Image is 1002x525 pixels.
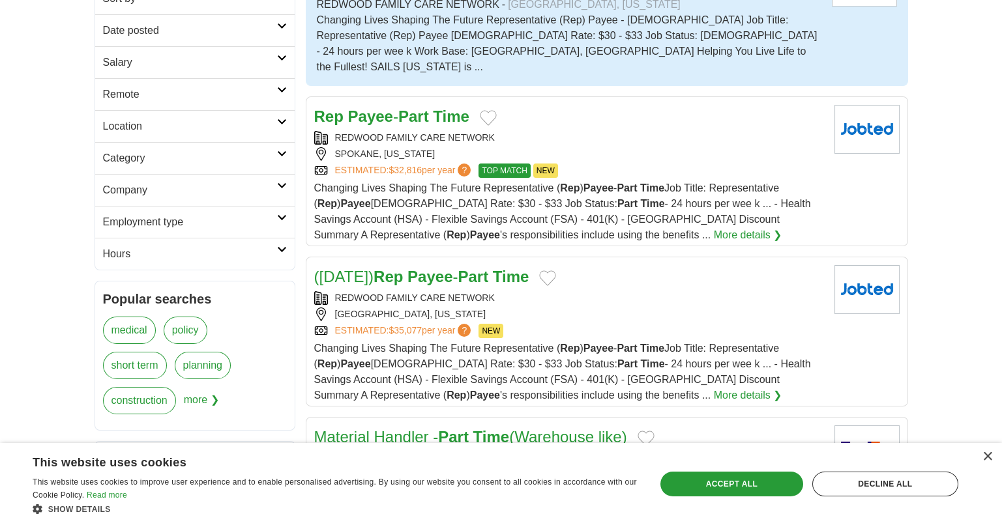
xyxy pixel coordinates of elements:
[398,107,429,125] strong: Part
[314,107,469,125] a: Rep Payee-Part Time
[314,182,811,240] span: Changing Lives Shaping The Future Representative ( ) - Job Title: Representative ( ) [DEMOGRAPHIC...
[103,23,277,38] h2: Date posted
[317,198,337,209] strong: Rep
[640,182,664,193] strong: Time
[95,46,295,78] a: Salary
[660,472,803,496] div: Accept all
[33,477,637,500] span: This website uses cookies to improve user experience and to enable personalised advertising. By u...
[103,387,176,414] a: construction
[638,431,655,446] button: Add to favorite jobs
[389,325,422,335] span: $35,077
[834,265,900,314] img: Company logo
[470,390,500,401] strong: Payee
[103,246,277,262] h2: Hours
[539,270,556,286] button: Add to favorite jobs
[103,352,167,379] a: short term
[583,343,613,354] strong: Payee
[95,142,295,174] a: Category
[103,317,156,344] a: medical
[95,238,295,270] a: Hours
[640,358,664,369] strong: Time
[560,182,580,193] strong: Rep
[48,505,111,514] span: Show details
[480,110,497,126] button: Add to favorite jobs
[33,502,638,515] div: Show details
[317,358,337,369] strong: Rep
[164,317,207,344] a: policy
[640,343,664,354] strong: Time
[314,428,627,446] a: Material Handler -Part Time(Warehouse like)
[374,268,403,285] strong: Rep
[103,182,277,198] h2: Company
[340,198,370,209] strong: Payee
[583,182,613,193] strong: Payee
[560,343,580,354] strong: Rep
[473,428,510,446] strong: Time
[314,268,529,285] a: ([DATE])Rep Payee-Part Time
[103,55,277,70] h2: Salary
[438,428,469,446] strong: Part
[335,324,474,338] a: ESTIMATED:$35,077per year?
[617,343,637,354] strong: Part
[314,307,824,321] div: [GEOGRAPHIC_DATA], [US_STATE]
[314,291,824,305] div: REDWOOD FAMILY CARE NETWORK
[533,163,558,178] span: NEW
[433,107,469,125] strong: Time
[314,343,811,401] span: Changing Lives Shaping The Future Representative ( ) - Job Title: Representative ( ) [DEMOGRAPHIC...
[103,289,287,309] h2: Popular searches
[314,147,824,161] div: SPOKANE, [US_STATE]
[95,174,295,206] a: Company
[175,352,231,379] a: planning
[95,110,295,142] a: Location
[834,425,900,474] img: FedEx logo
[103,87,277,102] h2: Remote
[407,268,452,285] strong: Payee
[314,131,824,145] div: REDWOOD FAMILY CARE NETWORK
[834,105,900,154] img: Company logo
[982,452,992,462] div: Close
[389,165,422,175] span: $32,816
[812,472,958,496] div: Decline all
[95,206,295,238] a: Employment type
[348,107,393,125] strong: Payee
[470,229,500,240] strong: Payee
[479,163,530,178] span: TOP MATCH
[33,451,605,470] div: This website uses cookies
[447,229,466,240] strong: Rep
[493,268,529,285] strong: Time
[714,388,782,403] a: More details ❯
[640,198,664,209] strong: Time
[479,324,503,338] span: NEW
[458,268,488,285] strong: Part
[617,182,637,193] strong: Part
[335,163,474,178] a: ESTIMATED:$32,816per year?
[317,12,821,75] div: Changing Lives Shaping The Future Representative (Rep) Payee - [DEMOGRAPHIC_DATA] Job Title: Repr...
[314,107,344,125] strong: Rep
[617,358,638,369] strong: Part
[184,387,219,422] span: more ❯
[103,214,277,230] h2: Employment type
[103,150,277,166] h2: Category
[87,490,127,500] a: Read more, opens a new window
[447,390,466,401] strong: Rep
[458,163,471,177] span: ?
[714,227,782,243] a: More details ❯
[617,198,638,209] strong: Part
[103,119,277,134] h2: Location
[95,78,295,110] a: Remote
[458,324,471,337] span: ?
[95,14,295,46] a: Date posted
[340,358,370,369] strong: Payee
